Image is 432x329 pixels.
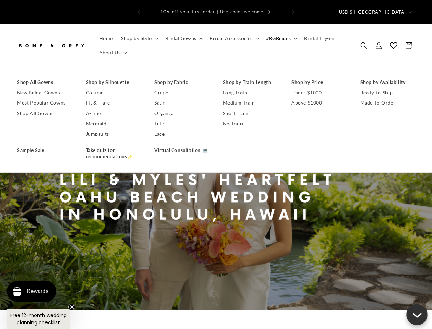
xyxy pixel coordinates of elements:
a: New Bridal Gowns [17,87,72,98]
a: Mermaid [86,119,141,129]
a: Short Train [223,108,278,119]
a: Shop by Fabric [154,77,209,87]
a: Virtual Consultation 💻 [154,145,209,156]
span: Shop by Style [121,35,152,41]
button: Next announcement [286,5,301,19]
span: Free 12-month wedding planning checklist [10,312,67,326]
span: 10% off your first order | Use code: welcome [160,9,263,14]
a: Bridal Try-on [300,31,339,46]
a: Home [95,31,117,46]
summary: Bridal Accessories [206,31,262,46]
a: Shop by Silhouette [86,77,141,87]
a: Lace [154,129,209,139]
summary: Search [356,38,371,53]
div: Rewards [27,288,48,294]
span: Home [99,35,113,41]
summary: #BGBrides [262,31,300,46]
a: Shop by Price [291,77,346,87]
summary: About Us [95,46,130,60]
a: Made-to-Order [360,98,415,108]
summary: Bridal Gowns [161,31,206,46]
a: Most Popular Gowns [17,98,72,108]
a: Organza [154,108,209,119]
a: Fit & Flare [86,98,141,108]
a: No Train [223,119,278,129]
a: Tulle [154,119,209,129]
img: Bone and Grey Bridal [17,38,86,53]
a: Sample Sale [17,145,72,156]
a: Above $1000 [291,98,346,108]
button: Close teaser [68,304,75,310]
button: USD $ | [GEOGRAPHIC_DATA] [335,5,415,19]
a: Column [86,87,141,98]
span: Bridal Try-on [304,35,335,41]
span: Bridal Accessories [210,35,253,41]
a: Shop All Gowns [17,77,72,87]
div: Free 12-month wedding planning checklistClose teaser [7,309,70,329]
button: Previous announcement [131,5,146,19]
a: Jumpsuits [86,129,141,139]
span: About Us [99,50,121,56]
span: #BGBrides [266,35,291,41]
span: USD $ | [GEOGRAPHIC_DATA] [339,9,406,16]
a: Bone and Grey Bridal [15,35,88,56]
a: Shop All Gowns [17,108,72,119]
a: Long Train [223,87,278,98]
a: Crepe [154,87,209,98]
summary: Shop by Style [117,31,161,46]
span: Bridal Gowns [165,35,196,41]
a: Medium Train [223,98,278,108]
a: A-Line [86,108,141,119]
a: Ready-to-Ship [360,87,415,98]
a: Shop by Train Length [223,77,278,87]
a: Satin [154,98,209,108]
a: Under $1000 [291,87,346,98]
a: Shop by Availability [360,77,415,87]
button: Close chatbox [406,304,428,325]
a: Take quiz for recommendations✨ [86,145,141,162]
